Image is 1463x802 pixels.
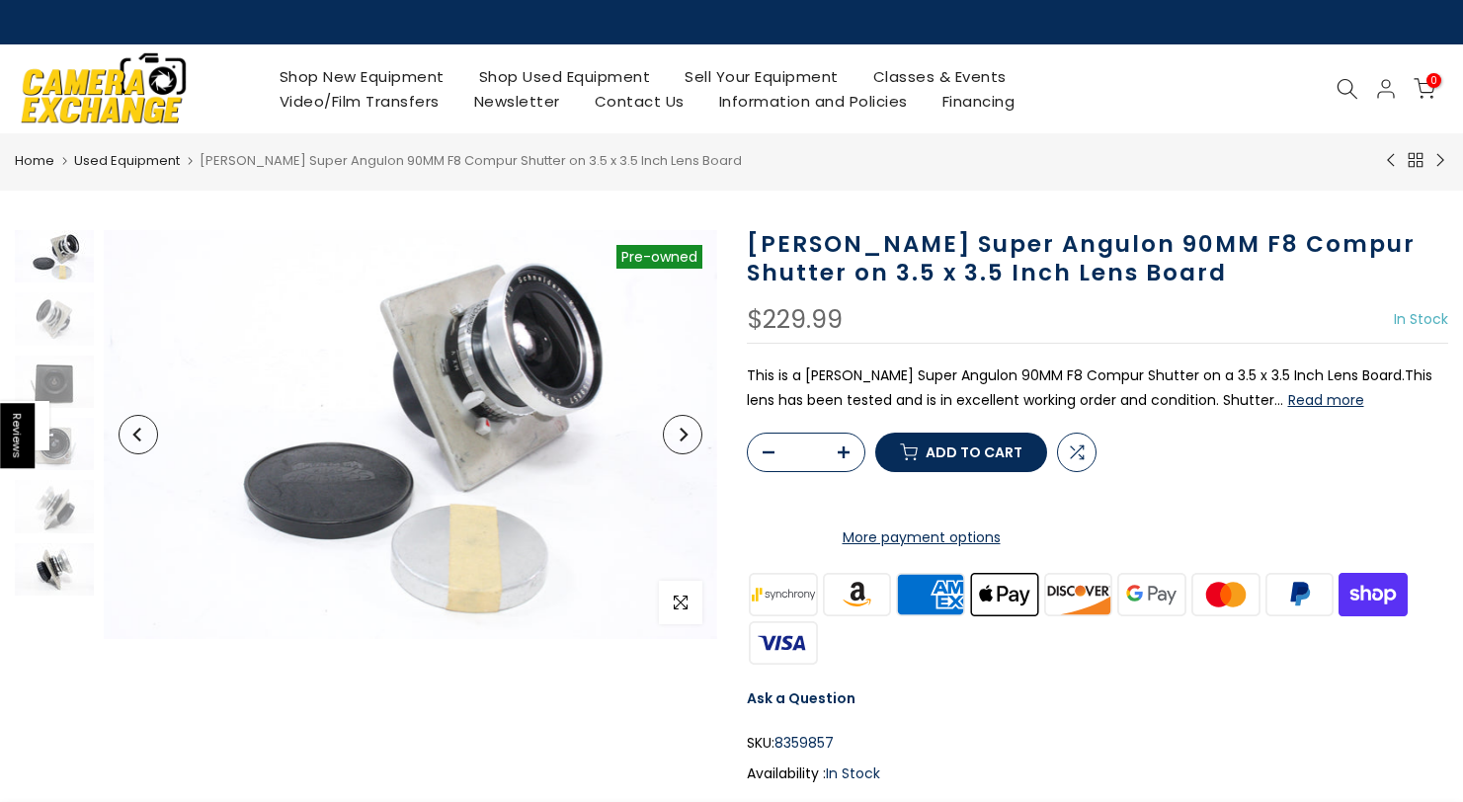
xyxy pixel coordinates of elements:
span: In Stock [1394,309,1448,329]
img: visa [747,618,821,667]
h1: [PERSON_NAME] Super Angulon 90MM F8 Compur Shutter on 3.5 x 3.5 Inch Lens Board [747,230,1449,287]
a: Sell Your Equipment [668,64,856,89]
a: Shop Used Equipment [461,64,668,89]
img: paypal [1262,570,1337,618]
a: Classes & Events [855,64,1023,89]
a: Video/Film Transfers [262,89,456,114]
button: Add to cart [875,433,1047,472]
a: More payment options [747,525,1097,550]
div: $229.99 [747,307,843,333]
img: shopify pay [1337,570,1411,618]
a: 0 [1414,78,1435,100]
span: 0 [1426,73,1441,88]
span: In Stock [826,763,880,783]
a: Newsletter [456,89,577,114]
span: 8359857 [774,731,834,756]
a: Contact Us [577,89,701,114]
a: Shop New Equipment [262,64,461,89]
a: Ask a Question [747,688,855,708]
a: Used Equipment [74,151,180,171]
img: american express [894,570,968,618]
img: google pay [1115,570,1189,618]
a: Information and Policies [701,89,925,114]
div: Availability : [747,762,1449,786]
button: Previous [119,415,158,454]
button: Next [663,415,702,454]
a: Financing [925,89,1032,114]
img: discover [1041,570,1115,618]
span: [PERSON_NAME] Super Angulon 90MM F8 Compur Shutter on 3.5 x 3.5 Inch Lens Board [200,151,742,170]
img: amazon payments [820,570,894,618]
span: Add to cart [926,445,1022,459]
button: Read more [1288,391,1364,409]
div: SKU: [747,731,1449,756]
a: Home [15,151,54,171]
p: This is a [PERSON_NAME] Super Angulon 90MM F8 Compur Shutter on a 3.5 x 3.5 Inch Lens Board.This ... [747,363,1449,413]
img: master [1188,570,1262,618]
img: apple pay [967,570,1041,618]
img: synchrony [747,570,821,618]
